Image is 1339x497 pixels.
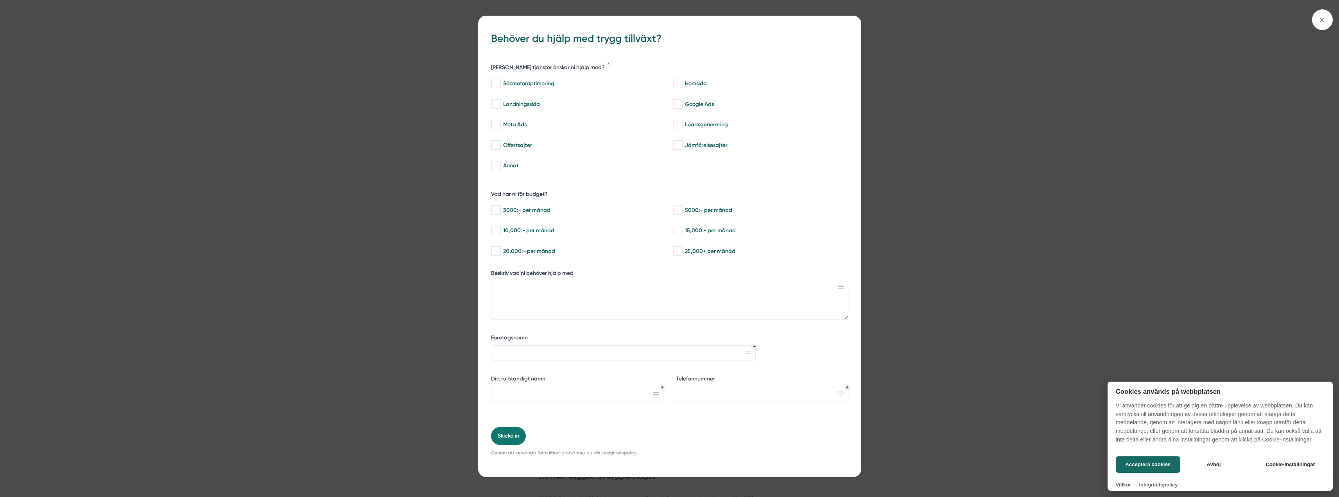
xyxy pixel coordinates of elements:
button: Cookie-inställningar [1256,456,1325,473]
h2: Cookies används på webbplatsen [1108,388,1333,395]
button: Acceptera cookies [1116,456,1180,473]
button: Avböj [1183,456,1245,473]
a: Villkor [1116,482,1131,488]
a: Integritetspolicy [1139,482,1178,488]
p: Vi använder cookies för att ge dig en bättre upplevelse av webbplatsen. Du kan samtycka till anvä... [1108,402,1333,449]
